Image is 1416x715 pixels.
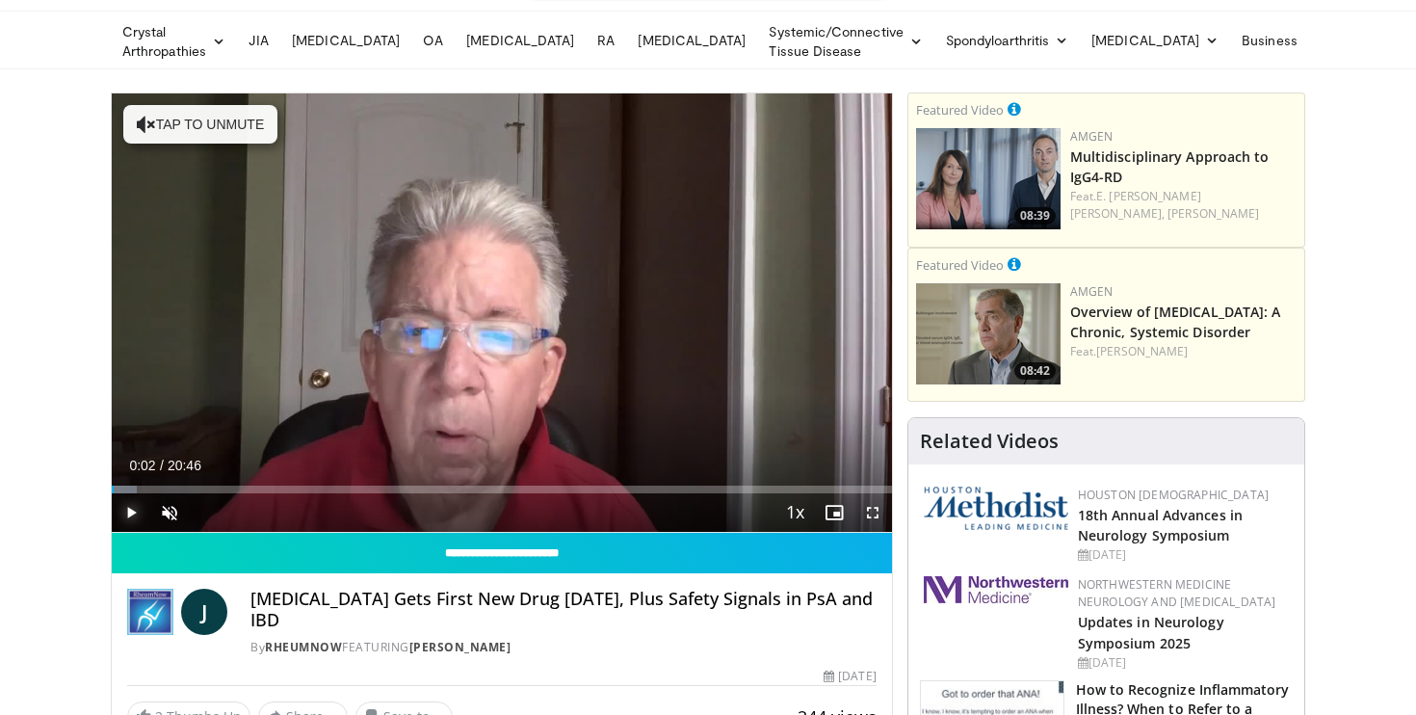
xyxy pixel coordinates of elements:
[455,21,586,60] a: [MEDICAL_DATA]
[280,21,411,60] a: [MEDICAL_DATA]
[757,22,933,61] a: Systemic/Connective Tissue Disease
[1078,613,1224,651] a: Updates in Neurology Symposium 2025
[1080,21,1230,60] a: [MEDICAL_DATA]
[123,105,277,144] button: Tap to unmute
[409,639,511,655] a: [PERSON_NAME]
[1078,654,1289,672] div: [DATE]
[1078,576,1276,610] a: Northwestern Medicine Neurology and [MEDICAL_DATA]
[129,458,155,473] span: 0:02
[112,493,150,532] button: Play
[626,21,757,60] a: [MEDICAL_DATA]
[1070,188,1297,223] div: Feat.
[181,589,227,635] a: J
[916,101,1004,119] small: Featured Video
[1096,343,1188,359] a: [PERSON_NAME]
[112,93,892,533] video-js: Video Player
[776,493,815,532] button: Playback Rate
[1070,303,1281,341] a: Overview of [MEDICAL_DATA]: A Chronic, Systemic Disorder
[265,639,342,655] a: RheumNow
[1070,128,1114,145] a: Amgen
[916,256,1004,274] small: Featured Video
[1070,147,1270,186] a: Multidisciplinary Approach to IgG4-RD
[1070,283,1114,300] a: Amgen
[111,22,237,61] a: Crystal Arthropathies
[250,639,877,656] div: By FEATURING
[411,21,455,60] a: OA
[127,589,173,635] img: RheumNow
[916,283,1061,384] a: 08:42
[924,487,1068,530] img: 5e4488cc-e109-4a4e-9fd9-73bb9237ee91.png.150x105_q85_autocrop_double_scale_upscale_version-0.2.png
[1014,362,1056,380] span: 08:42
[168,458,201,473] span: 20:46
[1070,343,1297,360] div: Feat.
[1167,205,1259,222] a: [PERSON_NAME]
[150,493,189,532] button: Unmute
[934,21,1080,60] a: Spondyloarthritis
[853,493,892,532] button: Fullscreen
[1014,207,1056,225] span: 08:39
[824,668,876,685] div: [DATE]
[920,430,1059,453] h4: Related Videos
[586,21,626,60] a: RA
[916,128,1061,229] img: 04ce378e-5681-464e-a54a-15375da35326.png.150x105_q85_crop-smart_upscale.png
[160,458,164,473] span: /
[916,283,1061,384] img: 40cb7efb-a405-4d0b-b01f-0267f6ac2b93.png.150x105_q85_crop-smart_upscale.png
[1230,21,1328,60] a: Business
[237,21,280,60] a: JIA
[1070,188,1201,222] a: E. [PERSON_NAME] [PERSON_NAME],
[1078,546,1289,564] div: [DATE]
[815,493,853,532] button: Enable picture-in-picture mode
[916,128,1061,229] a: 08:39
[1078,487,1269,503] a: Houston [DEMOGRAPHIC_DATA]
[112,486,892,493] div: Progress Bar
[1078,506,1243,544] a: 18th Annual Advances in Neurology Symposium
[924,576,1068,603] img: 2a462fb6-9365-492a-ac79-3166a6f924d8.png.150x105_q85_autocrop_double_scale_upscale_version-0.2.jpg
[250,589,877,630] h4: [MEDICAL_DATA] Gets First New Drug [DATE], Plus Safety Signals in PsA and IBD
